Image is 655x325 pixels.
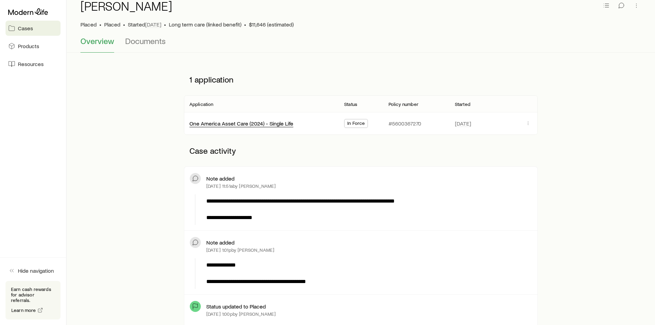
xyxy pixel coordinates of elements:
div: Case details tabs [80,36,641,53]
span: Products [18,43,39,50]
span: • [123,21,125,28]
p: Started [455,101,470,107]
span: [DATE] [145,21,161,28]
span: • [244,21,246,28]
p: Started [128,21,161,28]
p: [DATE] 1:01p by [PERSON_NAME] [206,247,274,253]
a: One America Asset Care (2024) - Single Life [189,120,293,127]
span: $11,646 (estimated) [249,21,294,28]
span: Overview [80,36,114,46]
p: [DATE] 1:00p by [PERSON_NAME] [206,311,276,317]
p: Note added [206,175,234,182]
span: Placed [104,21,120,28]
span: Learn more [11,308,36,313]
p: Status [344,101,357,107]
span: Hide navigation [18,267,54,274]
p: Earn cash rewards for advisor referrals. [11,286,55,303]
a: Cases [6,21,61,36]
p: Policy number [389,101,418,107]
p: Placed [80,21,97,28]
a: Products [6,39,61,54]
p: 1 application [184,69,538,90]
div: Earn cash rewards for advisor referrals.Learn more [6,281,61,319]
span: • [164,21,166,28]
span: Resources [18,61,44,67]
span: Documents [125,36,166,46]
p: Note added [206,239,234,246]
span: [DATE] [455,120,471,127]
a: Resources [6,56,61,72]
p: Status updated to Placed [206,303,266,310]
p: Application [189,101,214,107]
span: Long term care (linked benefit) [169,21,241,28]
span: In Force [347,120,365,128]
p: [DATE] 11:51a by [PERSON_NAME] [206,183,276,189]
button: Hide navigation [6,263,61,278]
span: • [99,21,101,28]
p: #5600367270 [389,120,421,127]
p: Case activity [184,140,538,161]
span: Cases [18,25,33,32]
